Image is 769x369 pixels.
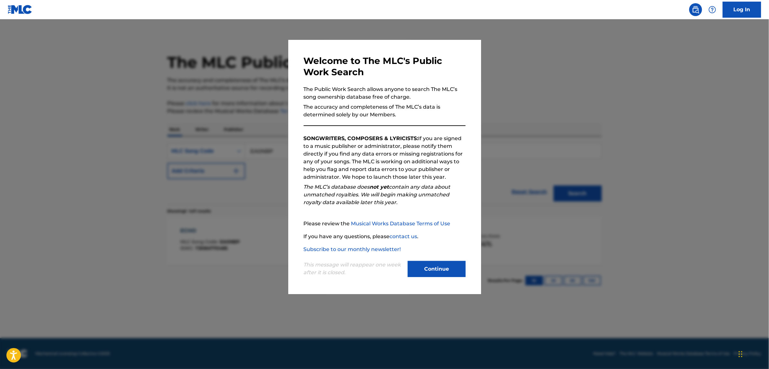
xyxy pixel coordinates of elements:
[390,233,417,239] a: contact us
[304,261,404,276] p: This message will reappear one week after it is closed.
[408,261,466,277] button: Continue
[304,220,466,228] p: Please review the
[709,6,716,14] img: help
[304,246,401,252] a: Subscribe to our monthly newsletter!
[304,85,466,101] p: The Public Work Search allows anyone to search The MLC’s song ownership database free of charge.
[304,135,466,181] p: If you are signed to a music publisher or administrator, please notify them directly if you find ...
[689,3,702,16] a: Public Search
[351,221,451,227] a: Musical Works Database Terms of Use
[370,184,389,190] strong: not yet
[304,184,451,205] em: The MLC’s database does contain any data about unmatched royalties. We will begin making unmatche...
[739,345,743,364] div: Drag
[304,233,466,240] p: If you have any questions, please .
[737,338,769,369] iframe: Chat Widget
[723,2,761,18] a: Log In
[304,55,466,78] h3: Welcome to The MLC's Public Work Search
[692,6,700,14] img: search
[304,103,466,119] p: The accuracy and completeness of The MLC’s data is determined solely by our Members.
[8,5,32,14] img: MLC Logo
[304,135,418,141] strong: SONGWRITERS, COMPOSERS & LYRICISTS:
[706,3,719,16] div: Help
